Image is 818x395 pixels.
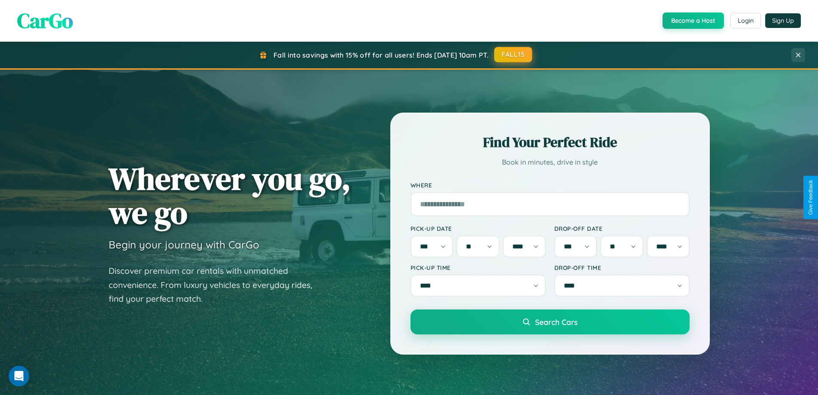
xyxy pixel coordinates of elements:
button: FALL15 [494,47,532,62]
div: Give Feedback [808,180,814,215]
span: Search Cars [535,317,578,327]
span: CarGo [17,6,73,35]
h3: Begin your journey with CarGo [109,238,259,251]
button: Search Cars [411,309,690,334]
h2: Find Your Perfect Ride [411,133,690,152]
button: Login [730,13,761,28]
h1: Wherever you go, we go [109,162,351,230]
label: Where [411,181,690,189]
label: Pick-up Date [411,225,546,232]
span: Fall into savings with 15% off for all users! Ends [DATE] 10am PT. [274,51,489,59]
button: Become a Host [663,12,724,29]
label: Drop-off Date [554,225,690,232]
button: Sign Up [765,13,801,28]
p: Book in minutes, drive in style [411,156,690,168]
label: Pick-up Time [411,264,546,271]
div: Open Intercom Messenger [9,366,29,386]
p: Discover premium car rentals with unmatched convenience. From luxury vehicles to everyday rides, ... [109,264,323,306]
label: Drop-off Time [554,264,690,271]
